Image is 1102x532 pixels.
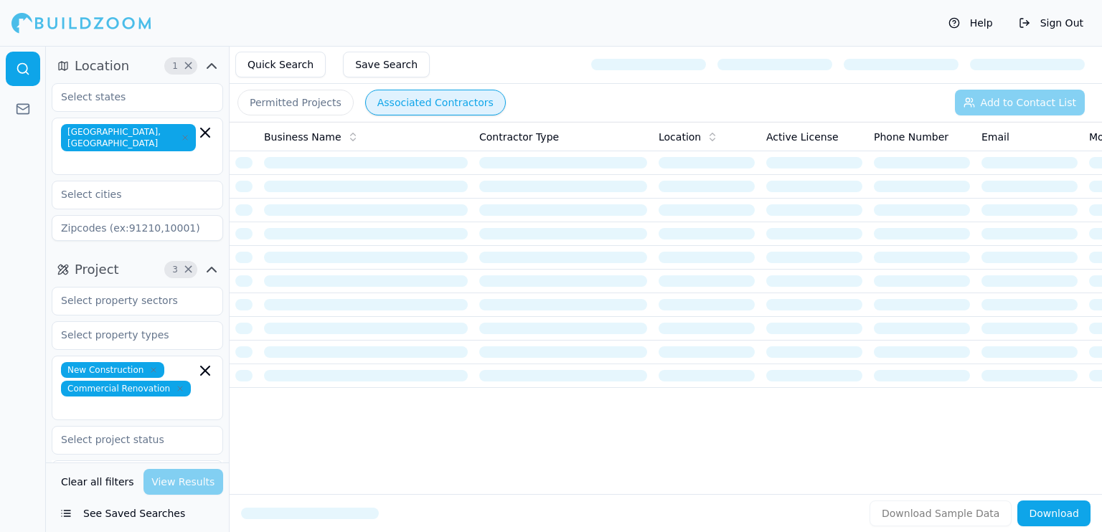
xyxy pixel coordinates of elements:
[61,381,191,396] span: Commercial Renovation
[52,258,223,281] button: Project3Clear Project filters
[52,322,204,348] input: Select property types
[183,266,194,273] span: Clear Project filters
[75,56,129,76] span: Location
[659,130,701,144] span: Location
[237,90,354,115] button: Permitted Projects
[766,130,839,144] span: Active License
[52,54,223,77] button: Location1Clear Location filters
[183,62,194,70] span: Clear Location filters
[235,52,326,77] button: Quick Search
[874,130,948,144] span: Phone Number
[61,124,196,151] span: [GEOGRAPHIC_DATA], [GEOGRAPHIC_DATA]
[1012,11,1091,34] button: Sign Out
[52,181,204,207] input: Select cities
[52,427,204,452] input: Select project status
[264,130,342,144] span: Business Name
[61,362,164,378] span: New Construction
[57,469,138,495] button: Clear all filters
[168,262,182,277] span: 3
[479,130,559,144] span: Contractor Type
[52,288,204,313] input: Select property sectors
[365,90,506,115] button: Associated Contractors
[52,500,223,526] button: See Saved Searches
[343,52,430,77] button: Save Search
[52,215,223,241] input: Zipcodes (ex:91210,10001)
[1017,500,1091,526] button: Download
[52,84,204,110] input: Select states
[168,59,182,73] span: 1
[941,11,1000,34] button: Help
[75,260,119,280] span: Project
[981,130,1009,144] span: Email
